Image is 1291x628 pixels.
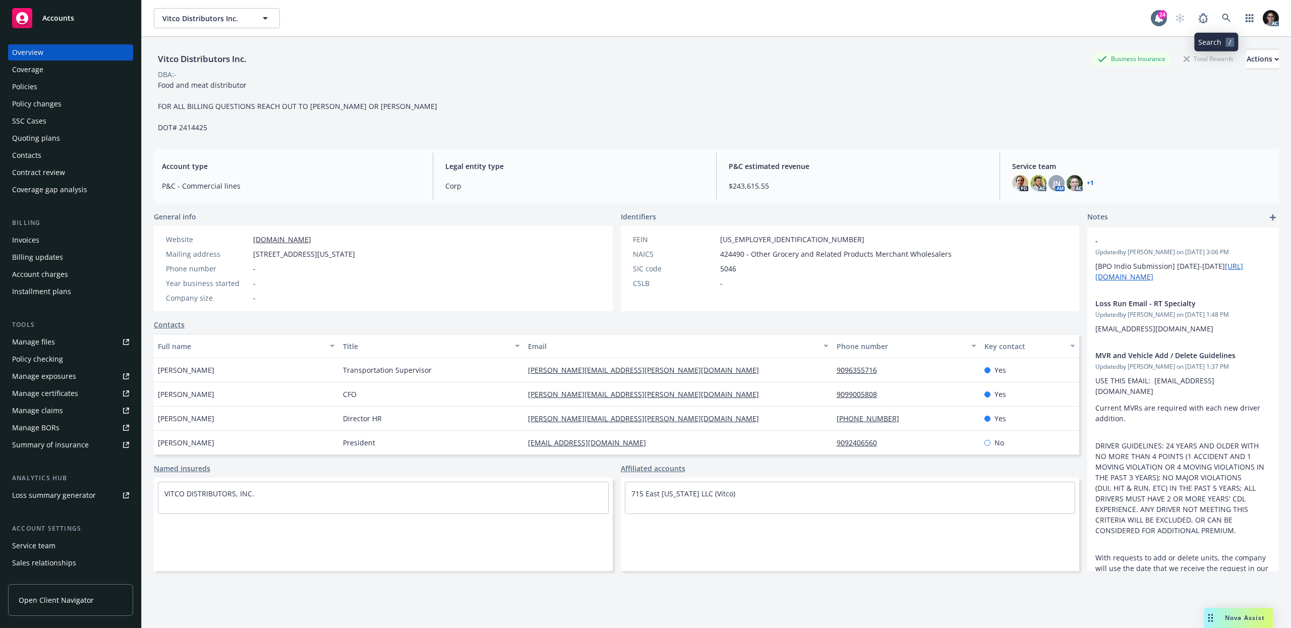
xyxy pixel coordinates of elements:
[445,181,704,191] span: Corp
[994,413,1006,424] span: Yes
[158,80,437,132] span: Food and meat distributor FOR ALL BILLING QUESTIONS REACH OUT TO [PERSON_NAME] OR [PERSON_NAME] D...
[166,278,249,289] div: Year business started
[253,278,256,289] span: -
[158,341,324,352] div: Full name
[837,414,907,423] a: [PHONE_NUMBER]
[12,572,70,588] div: Related accounts
[8,403,133,419] a: Manage claims
[339,334,524,358] button: Title
[154,334,339,358] button: Full name
[1095,350,1245,361] span: MVR and Vehicle Add / Delete Guidelines
[166,263,249,274] div: Phone number
[12,96,62,112] div: Policy changes
[8,232,133,248] a: Invoices
[1267,211,1279,223] a: add
[1012,161,1271,172] span: Service team
[162,161,421,172] span: Account type
[833,334,981,358] button: Phone number
[8,96,133,112] a: Policy changes
[8,130,133,146] a: Quoting plans
[42,14,74,22] span: Accounts
[8,473,133,483] div: Analytics hub
[166,293,249,303] div: Company size
[8,487,133,503] a: Loss summary generator
[1095,375,1271,396] p: USE THIS EMAIL: [EMAIL_ADDRESS][DOMAIN_NAME]
[8,266,133,282] a: Account charges
[1095,298,1245,309] span: Loss Run Email - RT Specialty
[1095,310,1271,319] span: Updated by [PERSON_NAME] on [DATE] 1:48 PM
[1158,10,1167,19] div: 24
[8,524,133,534] div: Account settings
[1087,227,1279,290] div: -Updatedby [PERSON_NAME] on [DATE] 3:06 PM[BPO Indio Submission] [DATE]-[DATE][URL][DOMAIN_NAME]
[343,365,432,375] span: Transportation Supervisor
[12,62,43,78] div: Coverage
[8,62,133,78] a: Coverage
[1247,49,1279,69] button: Actions
[12,368,76,384] div: Manage exposures
[1095,403,1271,424] p: Current MVRs are required with each new driver addition.
[720,278,723,289] span: -
[162,181,421,191] span: P&C - Commercial lines
[154,8,280,28] button: Vitco Distributors Inc.
[994,365,1006,375] span: Yes
[12,232,39,248] div: Invoices
[343,341,509,352] div: Title
[633,263,716,274] div: SIC code
[8,334,133,350] a: Manage files
[253,263,256,274] span: -
[1067,175,1083,191] img: photo
[154,319,185,330] a: Contacts
[984,341,1064,352] div: Key contact
[633,234,716,245] div: FEIN
[8,283,133,300] a: Installment plans
[8,555,133,571] a: Sales relationships
[528,438,654,447] a: [EMAIL_ADDRESS][DOMAIN_NAME]
[12,351,63,367] div: Policy checking
[1095,261,1271,282] p: [BPO Indio Submission] [DATE]-[DATE]
[164,489,254,498] a: VITCO DISTRIBUTORS, INC.
[837,341,966,352] div: Phone number
[8,218,133,228] div: Billing
[12,403,63,419] div: Manage claims
[12,147,41,163] div: Contacts
[154,463,210,474] a: Named insureds
[528,389,767,399] a: [PERSON_NAME][EMAIL_ADDRESS][PERSON_NAME][DOMAIN_NAME]
[158,365,214,375] span: [PERSON_NAME]
[1095,324,1213,333] span: [EMAIL_ADDRESS][DOMAIN_NAME]
[158,389,214,399] span: [PERSON_NAME]
[528,414,767,423] a: [PERSON_NAME][EMAIL_ADDRESS][PERSON_NAME][DOMAIN_NAME]
[12,437,89,453] div: Summary of insurance
[729,181,987,191] span: $243,615.55
[1095,552,1271,626] p: With requests to add or delete units, the company will use the date that we receive the request i...
[1095,236,1245,246] span: -
[12,44,43,61] div: Overview
[8,249,133,265] a: Billing updates
[8,147,133,163] a: Contacts
[1263,10,1279,26] img: photo
[12,538,55,554] div: Service team
[12,487,96,503] div: Loss summary generator
[633,278,716,289] div: CSLB
[1216,8,1237,28] a: Search
[1087,211,1108,223] span: Notes
[8,368,133,384] span: Manage exposures
[154,52,251,66] div: Vitco Distributors Inc.
[12,266,68,282] div: Account charges
[631,489,735,498] a: 715 East [US_STATE] LLC (Vitco)
[12,385,78,402] div: Manage certificates
[8,437,133,453] a: Summary of insurance
[633,249,716,259] div: NAICS
[8,385,133,402] a: Manage certificates
[1093,52,1170,65] div: Business Insurance
[1030,175,1046,191] img: photo
[621,211,656,222] span: Identifiers
[1193,8,1213,28] a: Report a Bug
[343,389,357,399] span: CFO
[343,413,382,424] span: Director HR
[154,211,196,222] span: General info
[8,420,133,436] a: Manage BORs
[994,389,1006,399] span: Yes
[837,389,885,399] a: 9099005808
[8,572,133,588] a: Related accounts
